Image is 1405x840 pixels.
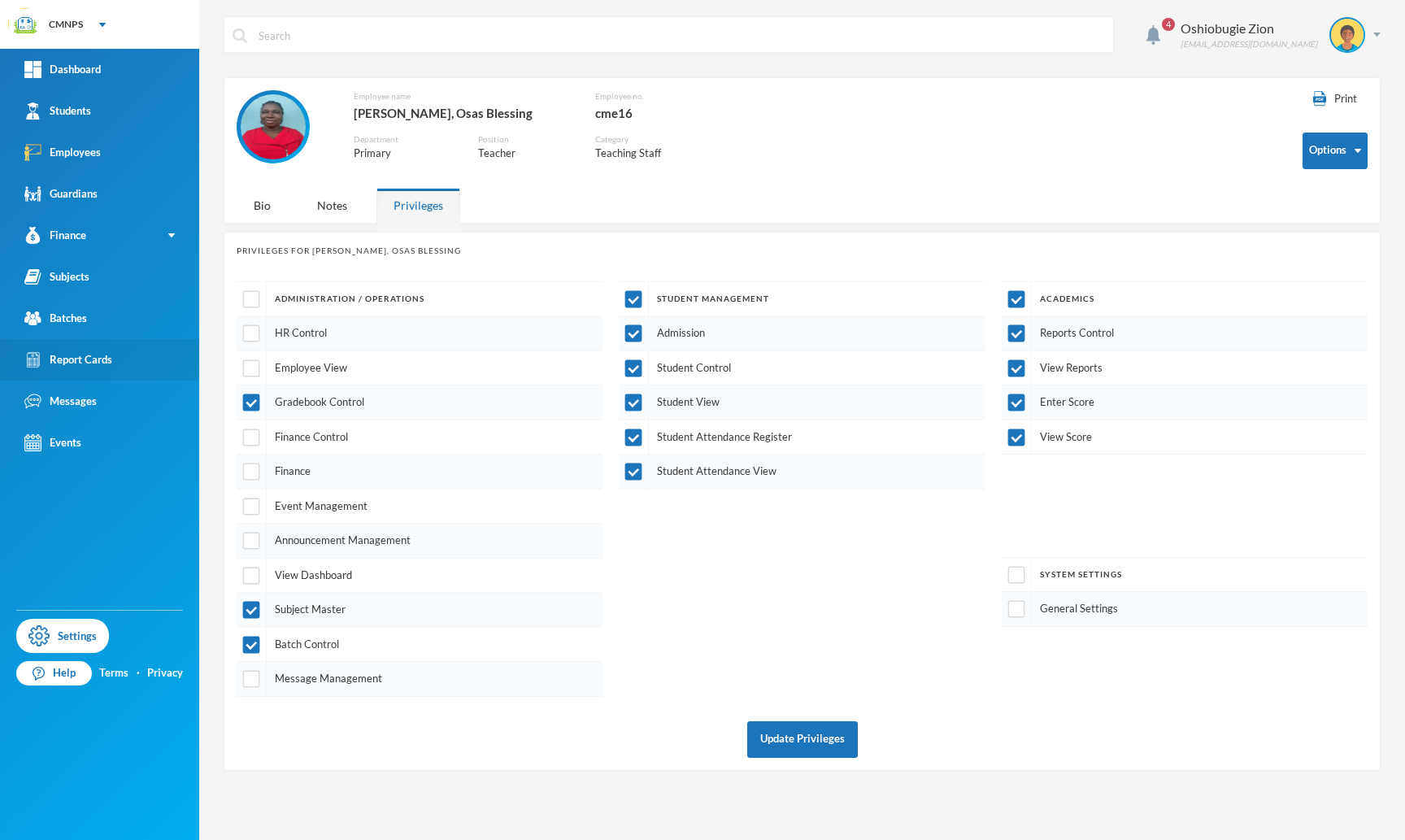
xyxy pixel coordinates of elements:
div: Finance Control [237,420,602,455]
div: Position [478,133,571,146]
button: Options [1303,133,1368,169]
div: Employee View [237,351,602,386]
div: View Dashboard [237,559,602,594]
div: Category [595,133,681,146]
div: General Settings [1002,592,1368,627]
div: Teaching Staff [595,146,681,162]
div: Reports Control [1002,316,1368,351]
div: Privileges [376,188,460,223]
div: View Score [1002,420,1368,455]
div: Batches [24,310,87,327]
div: Department [354,133,454,146]
div: HR Control [237,316,602,351]
div: cme16 [595,102,724,124]
div: Students [24,102,91,120]
div: Primary [354,146,454,162]
div: Report Cards [24,351,112,368]
input: Search [257,17,1105,54]
div: Subjects [24,268,89,285]
div: View Reports [1002,351,1368,386]
div: CMNPS [49,17,83,32]
div: Privileges for [PERSON_NAME], Osas Blessing [237,245,1368,257]
button: Update Privileges [747,721,858,758]
div: Student Attendance View [619,455,985,490]
a: Terms [99,665,128,681]
div: Gradebook Control [237,385,602,420]
div: Oshiobugie Zion [1181,19,1317,38]
div: Employees [24,144,101,161]
div: Employee name [354,90,572,102]
button: Print [1303,90,1368,108]
div: Subject Master [237,593,602,628]
img: STUDENT [1331,19,1364,51]
div: Message Management [237,662,602,697]
div: Finance [237,455,602,490]
div: · [137,665,140,681]
a: Privacy [147,665,183,681]
div: Employee no. [595,90,724,102]
div: Enter Score [1002,385,1368,420]
div: Student View [619,385,985,420]
div: Finance [24,227,86,244]
div: Notes [300,188,364,223]
div: Academics [1002,282,1368,316]
div: Student Control [619,351,985,386]
img: logo [9,9,41,41]
div: Event Management [237,490,602,524]
img: EMPLOYEE [241,94,306,159]
div: Messages [24,393,97,410]
div: Bio [237,188,288,223]
span: 4 [1162,18,1175,31]
div: Student Attendance Register [619,420,985,455]
div: Admission [619,316,985,351]
div: [EMAIL_ADDRESS][DOMAIN_NAME] [1181,38,1317,50]
div: Teacher [478,146,571,162]
div: Guardians [24,185,98,202]
a: Help [16,661,92,685]
div: Student Management [619,282,985,316]
img: search [233,28,247,43]
div: System Settings [1002,558,1368,592]
div: Dashboard [24,61,101,78]
a: Settings [16,619,109,653]
div: Administration / Operations [237,282,602,316]
div: [PERSON_NAME], Osas Blessing [354,102,572,124]
div: Batch Control [237,628,602,663]
div: Events [24,434,81,451]
div: Announcement Management [237,524,602,559]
